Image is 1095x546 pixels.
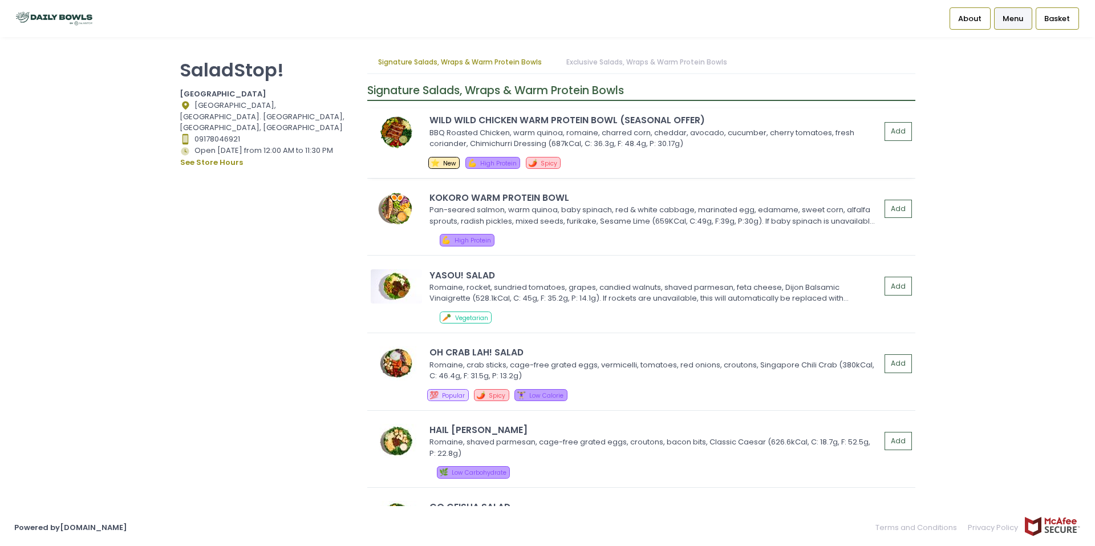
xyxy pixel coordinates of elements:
[480,159,517,168] span: High Protein
[371,424,422,458] img: HAIL CAESAR SALAD
[489,391,505,400] span: Spicy
[950,7,991,29] a: About
[429,127,877,149] div: BBQ Roasted Chicken, warm quinoa, romaine, charred corn, cheddar, avocado, cucumber, cherry tomat...
[180,134,353,145] div: 09178046921
[429,423,881,436] div: HAIL [PERSON_NAME]
[455,236,491,245] span: High Protein
[517,390,526,401] span: 🏋️‍♀️
[180,88,266,99] b: [GEOGRAPHIC_DATA]
[442,312,451,323] span: 🥕
[429,346,881,359] div: OH CRAB LAH! SALAD
[963,516,1024,539] a: Privacy Policy
[528,157,537,168] span: 🌶️
[875,516,963,539] a: Terms and Conditions
[431,157,440,168] span: ⭐
[455,314,488,322] span: Vegetarian
[885,200,912,219] button: Add
[1003,13,1023,25] span: Menu
[443,159,456,168] span: New
[468,157,477,168] span: 💪
[180,156,244,169] button: see store hours
[441,234,451,245] span: 💪
[541,159,557,168] span: Spicy
[958,13,982,25] span: About
[429,390,439,401] span: 💯
[371,192,422,226] img: KOKORO WARM PROTEIN BOWL
[180,100,353,134] div: [GEOGRAPHIC_DATA], [GEOGRAPHIC_DATA]. [GEOGRAPHIC_DATA], [GEOGRAPHIC_DATA], [GEOGRAPHIC_DATA]
[994,7,1032,29] a: Menu
[555,51,738,73] a: Exclusive Salads, Wraps & Warm Protein Bowls
[180,59,353,81] p: SaladStop!
[367,51,553,73] a: Signature Salads, Wraps & Warm Protein Bowls
[529,391,563,400] span: Low Calorie
[371,269,422,304] img: YASOU! SALAD
[367,83,624,98] span: Signature Salads, Wraps & Warm Protein Bowls
[371,115,422,149] img: WILD WILD CHICKEN WARM PROTEIN BOWL (SEASONAL OFFER)
[180,145,353,169] div: Open [DATE] from 12:00 AM to 11:30 PM
[429,114,881,127] div: WILD WILD CHICKEN WARM PROTEIN BOWL (SEASONAL OFFER)
[885,354,912,373] button: Add
[429,269,881,282] div: YASOU! SALAD
[429,204,877,227] div: Pan-seared salmon, warm quinoa, baby spinach, red & white cabbage, marinated egg, edamame, sweet ...
[14,9,94,29] img: logo
[885,277,912,296] button: Add
[1024,516,1081,536] img: mcafee-secure
[429,359,877,382] div: Romaine, crab sticks, cage-free grated eggs, vermicelli, tomatoes, red onions, croutons, Singapor...
[14,522,127,533] a: Powered by[DOMAIN_NAME]
[442,391,465,400] span: Popular
[439,467,448,478] span: 🌿
[429,191,881,204] div: KOKORO WARM PROTEIN BOWL
[885,432,912,451] button: Add
[452,468,506,477] span: Low Carbohydrate
[429,282,877,304] div: Romaine, rocket, sundried tomatoes, grapes, candied walnuts, shaved parmesan, feta cheese, Dijon ...
[371,501,422,535] img: GO GEISHA SALAD
[1044,13,1070,25] span: Basket
[429,436,877,459] div: Romaine, shaved parmesan, cage-free grated eggs, croutons, bacon bits, Classic Caesar (626.6kCal,...
[371,346,422,381] img: OH CRAB LAH! SALAD
[476,390,485,401] span: 🌶️
[429,500,881,513] div: GO GEISHA SALAD
[885,122,912,141] button: Add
